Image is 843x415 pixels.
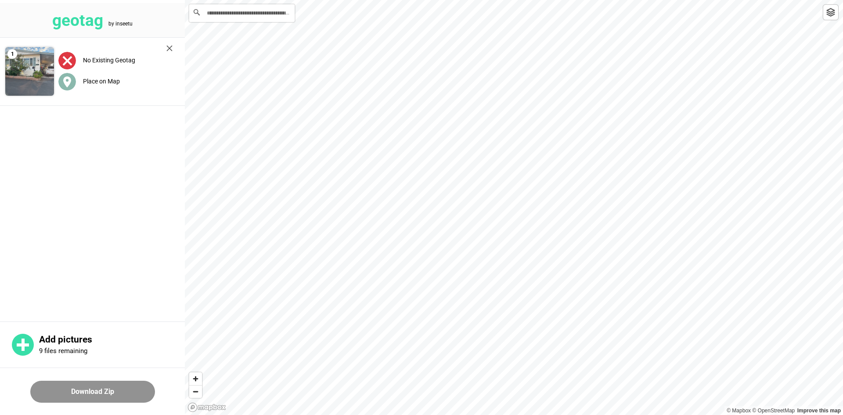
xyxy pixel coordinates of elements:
[7,49,17,59] span: 1
[39,334,185,345] p: Add pictures
[166,45,173,51] img: cross
[189,372,202,385] button: Zoom in
[30,381,155,403] button: Download Zip
[39,347,87,355] p: 9 files remaining
[58,52,76,69] img: uploadImagesAlt
[727,408,751,414] a: Mapbox
[108,21,133,27] tspan: by inseetu
[5,47,54,96] img: Z
[752,408,795,414] a: OpenStreetMap
[83,78,120,85] label: Place on Map
[189,4,295,22] input: Search
[797,408,841,414] a: Map feedback
[83,57,135,64] label: No Existing Geotag
[52,11,103,30] tspan: geotag
[189,385,202,398] button: Zoom out
[187,402,226,412] a: Mapbox logo
[826,8,835,17] img: toggleLayer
